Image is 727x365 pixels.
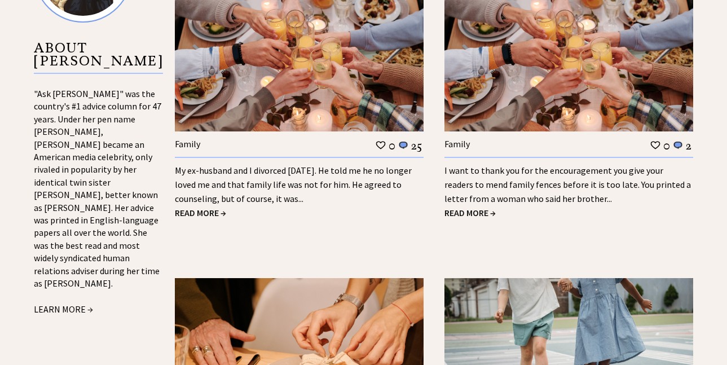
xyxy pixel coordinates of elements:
td: 0 [388,138,396,153]
img: message_round%201.png [672,140,684,151]
a: Family [444,138,470,149]
td: 2 [685,138,692,153]
img: message_round%201.png [398,140,409,151]
a: My ex-husband and I divorced [DATE]. He told me he no longer loved me and that family life was no... [175,165,412,204]
p: ABOUT [PERSON_NAME] [34,42,163,74]
td: 0 [663,138,671,153]
a: READ MORE → [444,207,496,218]
td: 25 [411,138,422,153]
a: LEARN MORE → [34,304,93,315]
img: heart_outline%201.png [650,140,661,151]
a: READ MORE → [175,207,226,218]
img: heart_outline%201.png [375,140,386,151]
a: I want to thank you for the encouragement you give your readers to mend family fences before it i... [444,165,691,204]
div: "Ask [PERSON_NAME]" was the country's #1 advice column for 47 years. Under her pen name [PERSON_N... [34,87,163,316]
a: Family [175,138,200,149]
